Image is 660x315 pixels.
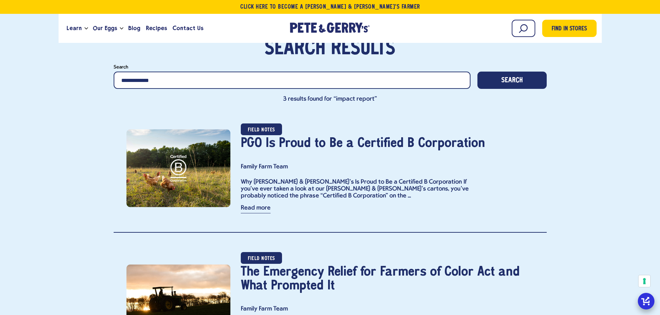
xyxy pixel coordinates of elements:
span: Learn [67,24,82,33]
a: The Emergency Relief for Farmers of Color Act and What Prompted It [241,266,520,292]
a: Recipes [143,19,170,38]
span: Find in Stores [552,25,587,34]
p: 3 results found for “impact report” [114,94,547,104]
a: Read more [241,205,271,213]
div: item [114,121,547,215]
a: Blog [125,19,143,38]
a: PGO Is Proud to Be a Certified B Corporation [241,137,485,150]
button: Search [477,72,547,89]
div: Why [PERSON_NAME] & [PERSON_NAME]'s Is Proud to Be a Certified B Corporation If you've ever taken... [241,179,475,200]
p: Family Farm Team [241,304,534,314]
a: Our Eggs [90,19,120,38]
a: Find in Stores [542,20,597,37]
span: Field notes [241,123,282,135]
button: Open the dropdown menu for Our Eggs [120,27,123,30]
input: Search [512,20,535,37]
p: Family Farm Team [241,162,534,172]
label: Search [114,63,547,72]
span: Blog [128,24,140,33]
h1: Search results [114,39,547,59]
a: Learn [64,19,85,38]
a: Contact Us [170,19,206,38]
button: Your consent preferences for tracking technologies [639,275,650,287]
span: Contact Us [173,24,203,33]
span: Our Eggs [93,24,117,33]
span: Recipes [146,24,167,33]
button: Open the dropdown menu for Learn [85,27,88,30]
span: Field notes [241,252,282,264]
